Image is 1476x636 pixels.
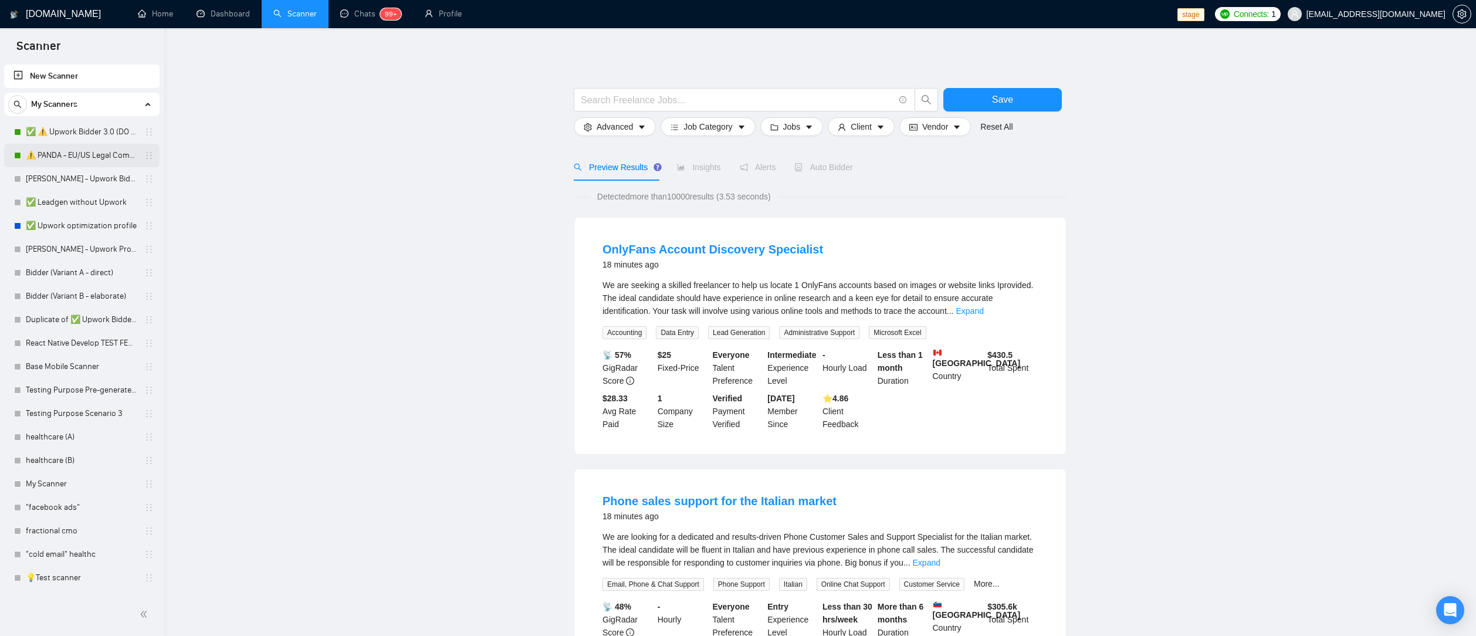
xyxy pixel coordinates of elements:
[805,122,813,131] span: caret-down
[767,602,788,611] b: Entry
[26,590,137,613] a: Copy of Active Tati LAZ Design Scanner
[26,449,137,472] a: healthcare (B)
[26,355,137,378] a: Base Mobile Scanner
[828,117,895,136] button: userClientcaret-down
[740,163,776,172] span: Alerts
[574,163,582,171] span: search
[903,558,910,567] span: ...
[144,315,154,324] span: holder
[1453,9,1471,19] span: setting
[581,93,894,107] input: Search Freelance Jobs...
[144,432,154,442] span: holder
[655,349,710,387] div: Fixed-Price
[602,602,631,611] b: 📡 48%
[913,558,940,567] a: Expand
[584,122,592,131] span: setting
[144,409,154,418] span: holder
[144,174,154,184] span: holder
[987,350,1013,360] b: $ 430.5
[144,198,154,207] span: holder
[922,120,948,133] span: Vendor
[851,120,872,133] span: Client
[930,349,986,387] div: Country
[713,602,750,611] b: Everyone
[1220,9,1230,19] img: upwork-logo.png
[600,392,655,431] div: Avg Rate Paid
[26,308,137,331] a: Duplicate of ✅ Upwork Bidder 3.0
[574,117,656,136] button: settingAdvancedcaret-down
[992,92,1013,107] span: Save
[638,122,646,131] span: caret-down
[822,602,872,624] b: Less than 30 hrs/week
[602,394,628,403] b: $28.33
[1436,596,1464,624] div: Open Intercom Messenger
[380,8,401,20] sup: 99+
[144,362,154,371] span: holder
[26,120,137,144] a: ✅ ⚠️ Upwork Bidder 3.0 (DO NOT TOUCH)
[602,578,704,591] span: Email, Phone & Chat Support
[138,9,173,19] a: homeHome
[878,350,923,373] b: Less than 1 month
[9,100,26,109] span: search
[933,600,942,608] img: 🇸🇮
[1177,8,1204,21] span: stage
[144,127,154,137] span: holder
[340,9,401,19] a: messageChats99+
[602,530,1038,569] div: We are looking for a dedicated and results-driven Phone Customer Sales and Support Specialist for...
[899,96,907,104] span: info-circle
[26,425,137,449] a: healthcare (A)
[144,503,154,512] span: holder
[1453,9,1471,19] a: setting
[8,95,27,114] button: search
[144,479,154,489] span: holder
[144,151,154,160] span: holder
[26,261,137,285] a: Bidder (Variant A - direct)
[683,120,732,133] span: Job Category
[144,268,154,278] span: holder
[677,163,685,171] span: area-chart
[933,600,1021,620] b: [GEOGRAPHIC_DATA]
[947,306,954,316] span: ...
[909,122,918,131] span: idcard
[779,326,859,339] span: Administrative Support
[140,608,151,620] span: double-left
[26,519,137,543] a: fractional cmo
[589,190,779,203] span: Detected more than 10000 results (3.53 seconds)
[144,245,154,254] span: holder
[658,602,661,611] b: -
[933,349,1021,368] b: [GEOGRAPHIC_DATA]
[602,495,837,508] a: Phone sales support for the Italian market
[602,509,837,523] div: 18 minutes ago
[602,258,823,272] div: 18 minutes ago
[144,526,154,536] span: holder
[658,394,662,403] b: 1
[7,38,70,62] span: Scanner
[822,394,848,403] b: ⭐️ 4.86
[26,167,137,191] a: [PERSON_NAME] - Upwork Bidder
[144,456,154,465] span: holder
[710,349,766,387] div: Talent Preference
[838,122,846,131] span: user
[794,163,852,172] span: Auto Bidder
[144,339,154,348] span: holder
[144,573,154,583] span: holder
[26,496,137,519] a: "facebook ads"
[602,350,631,360] b: 📡 57%
[26,566,137,590] a: 💡Test scanner
[817,578,890,591] span: Online Chat Support
[713,578,770,591] span: Phone Support
[597,120,633,133] span: Advanced
[915,88,938,111] button: search
[765,392,820,431] div: Member Since
[26,331,137,355] a: React Native Develop TEST FEB 123
[760,117,824,136] button: folderJobscaret-down
[943,88,1062,111] button: Save
[878,602,924,624] b: More than 6 months
[953,122,961,131] span: caret-down
[26,543,137,566] a: "cold email" healthc
[794,163,803,171] span: robot
[602,243,823,256] a: OnlyFans Account Discovery Specialist
[677,163,720,172] span: Insights
[574,163,658,172] span: Preview Results
[26,144,137,167] a: ⚠️ PANDA - EU/US Legal Companies (DO NOT TOUCH)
